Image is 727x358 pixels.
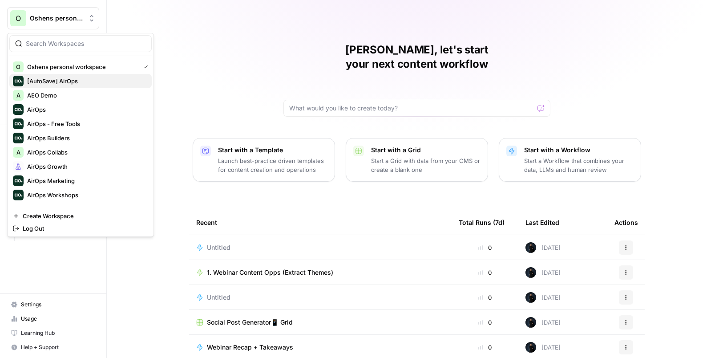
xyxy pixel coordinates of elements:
[459,343,511,352] div: 0
[196,210,444,235] div: Recent
[459,210,505,235] div: Total Runs (7d)
[16,62,20,71] span: O
[27,62,137,71] span: Oshens personal workspace
[459,268,511,277] div: 0
[196,268,444,277] a: 1. Webinar Content Opps (Extract Themes)
[27,176,145,185] span: AirOps Marketing
[207,268,333,277] span: 1. Webinar Content Opps (Extract Themes)
[525,317,561,328] div: [DATE]
[23,224,145,233] span: Log Out
[16,13,21,24] span: O
[499,138,641,182] button: Start with a WorkflowStart a Workflow that combines your data, LLMs and human review
[13,104,24,115] img: AirOps Logo
[196,293,444,302] a: Untitled
[9,210,152,222] a: Create Workspace
[7,312,99,326] a: Usage
[7,33,154,237] div: Workspace: Oshens personal workspace
[27,91,145,100] span: AEO Demo
[7,326,99,340] a: Learning Hub
[459,293,511,302] div: 0
[13,190,24,200] img: AirOps Workshops Logo
[23,212,145,220] span: Create Workspace
[371,156,481,174] p: Start a Grid with data from your CMS or create a blank one
[13,76,24,86] img: [AutoSave] AirOps Logo
[27,148,145,157] span: AirOps Collabs
[7,340,99,354] button: Help + Support
[283,43,550,71] h1: [PERSON_NAME], let's start your next content workflow
[371,146,481,155] p: Start with a Grid
[196,243,444,252] a: Untitled
[13,161,24,172] img: AirOps Growth Logo
[193,138,335,182] button: Start with a TemplateLaunch best-practice driven templates for content creation and operations
[459,243,511,252] div: 0
[525,292,536,303] img: mae98n22be7w2flmvint2g1h8u9g
[289,104,534,113] input: What would you like to create today?
[26,39,146,48] input: Search Workspaces
[525,210,559,235] div: Last Edited
[21,343,95,351] span: Help + Support
[9,222,152,235] a: Log Out
[207,343,293,352] span: Webinar Recap + Takeaways
[459,318,511,327] div: 0
[207,318,293,327] span: Social Post Generator📱 Grid
[525,342,536,353] img: mae98n22be7w2flmvint2g1h8u9g
[525,292,561,303] div: [DATE]
[218,156,327,174] p: Launch best-practice driven templates for content creation and operations
[525,242,561,253] div: [DATE]
[13,175,24,186] img: AirOps Marketing Logo
[525,242,536,253] img: mae98n22be7w2flmvint2g1h8u9g
[525,342,561,353] div: [DATE]
[27,105,145,114] span: AirOps
[218,146,327,155] p: Start with a Template
[21,301,95,309] span: Settings
[21,315,95,323] span: Usage
[346,138,488,182] button: Start with a GridStart a Grid with data from your CMS or create a blank one
[13,133,24,143] img: AirOps Builders Logo
[27,134,145,142] span: AirOps Builders
[27,162,145,171] span: AirOps Growth
[525,267,561,278] div: [DATE]
[13,118,24,129] img: AirOps - Free Tools Logo
[207,293,230,302] span: Untitled
[207,243,230,252] span: Untitled
[524,156,634,174] p: Start a Workflow that combines your data, LLMs and human review
[524,146,634,155] p: Start with a Workflow
[27,77,145,85] span: [AutoSave] AirOps
[7,7,99,29] button: Workspace: Oshens personal workspace
[525,267,536,278] img: mae98n22be7w2flmvint2g1h8u9g
[21,329,95,337] span: Learning Hub
[27,191,145,199] span: AirOps Workshops
[525,317,536,328] img: mae98n22be7w2flmvint2g1h8u9g
[16,91,20,100] span: A
[30,14,84,23] span: Oshens personal workspace
[27,119,145,128] span: AirOps - Free Tools
[16,148,20,157] span: A
[7,297,99,312] a: Settings
[614,210,638,235] div: Actions
[196,318,444,327] a: Social Post Generator📱 Grid
[196,343,444,352] a: Webinar Recap + Takeaways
